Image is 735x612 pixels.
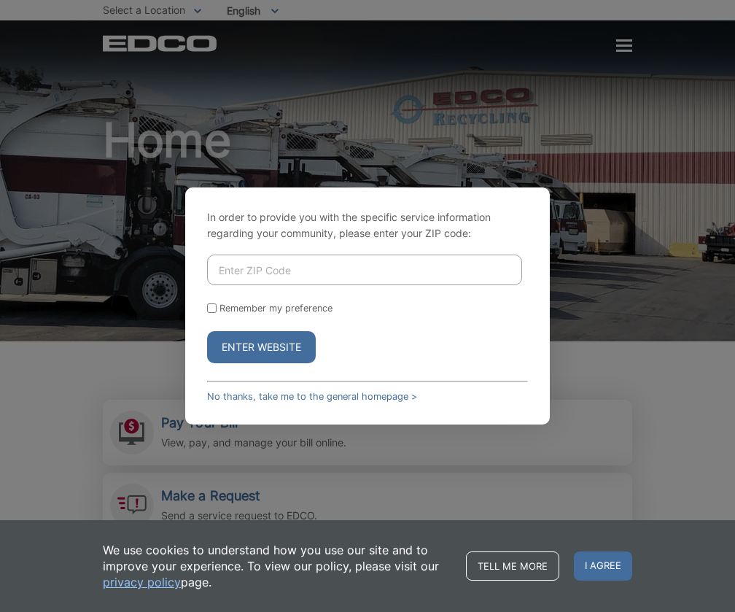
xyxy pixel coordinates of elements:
[207,209,528,241] p: In order to provide you with the specific service information regarding your community, please en...
[207,391,417,402] a: No thanks, take me to the general homepage >
[103,542,451,590] p: We use cookies to understand how you use our site and to improve your experience. To view our pol...
[219,303,332,314] label: Remember my preference
[466,551,559,581] a: Tell me more
[103,574,181,590] a: privacy policy
[207,331,316,363] button: Enter Website
[574,551,632,581] span: I agree
[207,255,522,285] input: Enter ZIP Code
